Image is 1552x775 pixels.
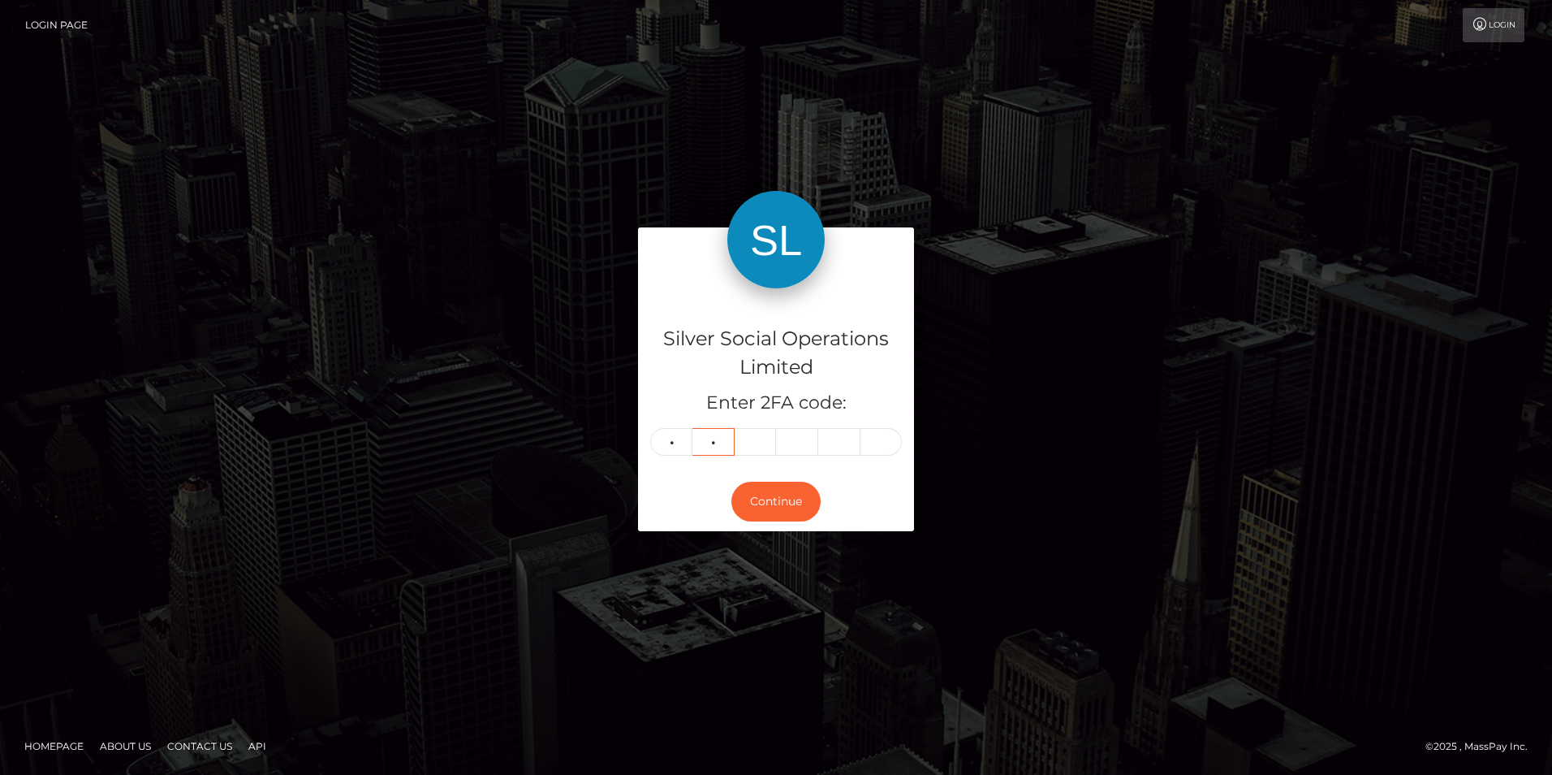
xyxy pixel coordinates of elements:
a: Login [1463,8,1524,42]
div: © 2025 , MassPay Inc. [1425,738,1540,756]
h4: Silver Social Operations Limited [650,325,902,382]
a: API [242,734,273,759]
button: Continue [731,482,821,522]
a: Homepage [18,734,90,759]
a: Contact Us [161,734,239,759]
h5: Enter 2FA code: [650,391,902,416]
img: Silver Social Operations Limited [727,191,825,288]
a: About Us [93,734,157,759]
a: Login Page [25,8,88,42]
